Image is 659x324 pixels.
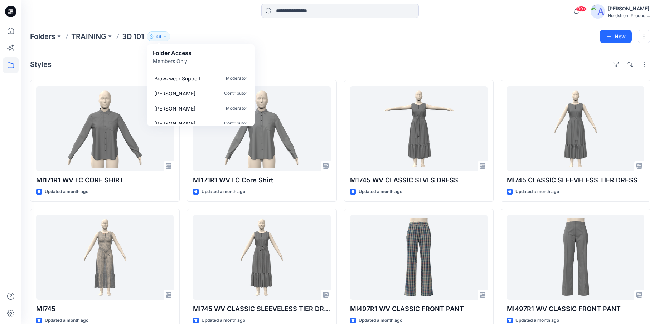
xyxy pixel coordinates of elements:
[30,31,55,41] a: Folders
[515,188,559,196] p: Updated a month ago
[149,116,253,131] a: [PERSON_NAME]Contributor
[226,75,247,82] p: Moderator
[193,215,330,300] a: MI745 WV CLASSIC SLEEVELESS TIER DRESS
[193,175,330,185] p: MI171R1 WV LC Core Shirt
[576,6,587,12] span: 99+
[350,215,488,300] a: MI497R1 WV CLASSIC FRONT PANT
[149,86,253,101] a: [PERSON_NAME]Contributor
[193,304,330,314] p: MI745 WV CLASSIC SLEEVELESS TIER DRESS
[224,120,247,127] p: Contributor
[350,86,488,171] a: M1745 WV CLASSIC SLVLS DRESS
[507,175,644,185] p: MI745 CLASSIC SLEEVELESS TIER DRESS
[350,175,488,185] p: M1745 WV CLASSIC SLVLS DRESS
[507,215,644,300] a: MI497R1 WV CLASSIC FRONT PANT
[154,120,195,127] p: Megan Cherewatenko
[591,4,605,19] img: avatar
[202,188,245,196] p: Updated a month ago
[226,105,247,112] p: Moderator
[36,86,174,171] a: MI171R1 WV LC CORE SHIRT
[359,188,402,196] p: Updated a month ago
[193,86,330,171] a: MI171R1 WV LC Core Shirt
[36,304,174,314] p: MI745
[600,30,632,43] button: New
[122,31,144,41] p: 3D 101
[224,90,247,97] p: Contributor
[608,4,650,13] div: [PERSON_NAME]
[154,90,195,97] p: Jo Bradford
[153,49,192,57] p: Folder Access
[149,71,253,86] a: Browzwear SupportModerator
[71,31,106,41] a: TRAINING
[154,75,201,82] p: Browzwear Support
[154,105,195,112] p: Rachel Hoversland
[147,31,170,41] button: 48
[36,175,174,185] p: MI171R1 WV LC CORE SHIRT
[30,60,52,69] h4: Styles
[507,86,644,171] a: MI745 CLASSIC SLEEVELESS TIER DRESS
[36,215,174,300] a: MI745
[156,33,161,40] p: 48
[149,101,253,116] a: [PERSON_NAME]Moderator
[350,304,488,314] p: MI497R1 WV CLASSIC FRONT PANT
[153,57,192,65] p: Members Only
[45,188,88,196] p: Updated a month ago
[608,13,650,18] div: Nordstrom Product...
[507,304,644,314] p: MI497R1 WV CLASSIC FRONT PANT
